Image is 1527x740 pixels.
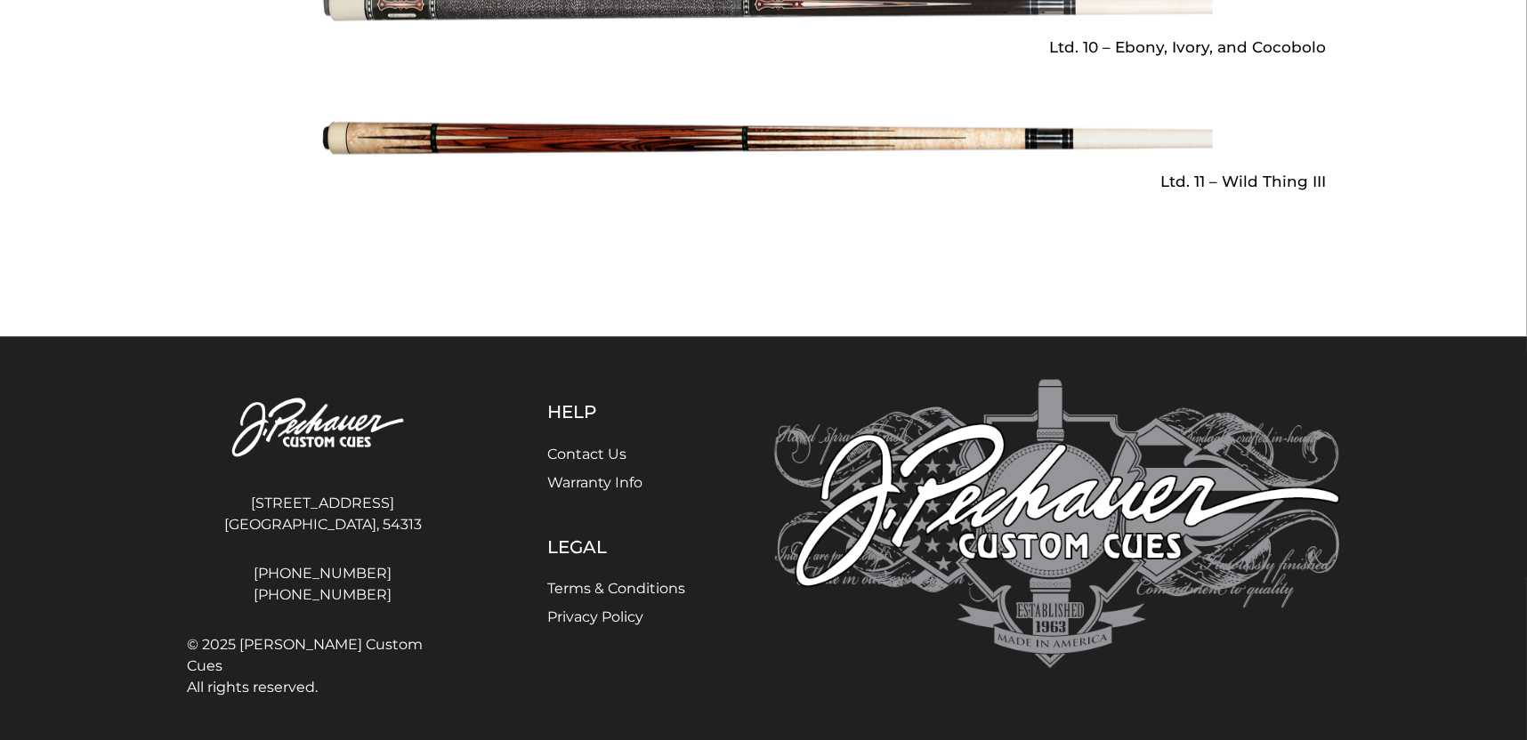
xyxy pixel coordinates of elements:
[187,486,459,543] address: [STREET_ADDRESS] [GEOGRAPHIC_DATA], 54313
[774,380,1340,669] img: Pechauer Custom Cues
[548,581,686,598] a: Terms & Conditions
[187,380,459,479] img: Pechauer Custom Cues
[548,609,644,626] a: Privacy Policy
[548,474,643,491] a: Warranty Info
[201,31,1326,64] h2: Ltd. 10 – Ebony, Ivory, and Cocobolo
[548,536,686,558] h5: Legal
[187,564,459,585] a: [PHONE_NUMBER]
[548,446,627,462] a: Contact Us
[201,165,1326,197] h2: Ltd. 11 – Wild Thing III
[548,401,686,422] h5: Help
[187,635,459,699] span: © 2025 [PERSON_NAME] Custom Cues All rights reserved.
[201,64,1326,197] a: Ltd. 11 – Wild Thing III
[187,585,459,607] a: [PHONE_NUMBER]
[314,64,1213,213] img: Ltd. 11 - Wild Thing III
